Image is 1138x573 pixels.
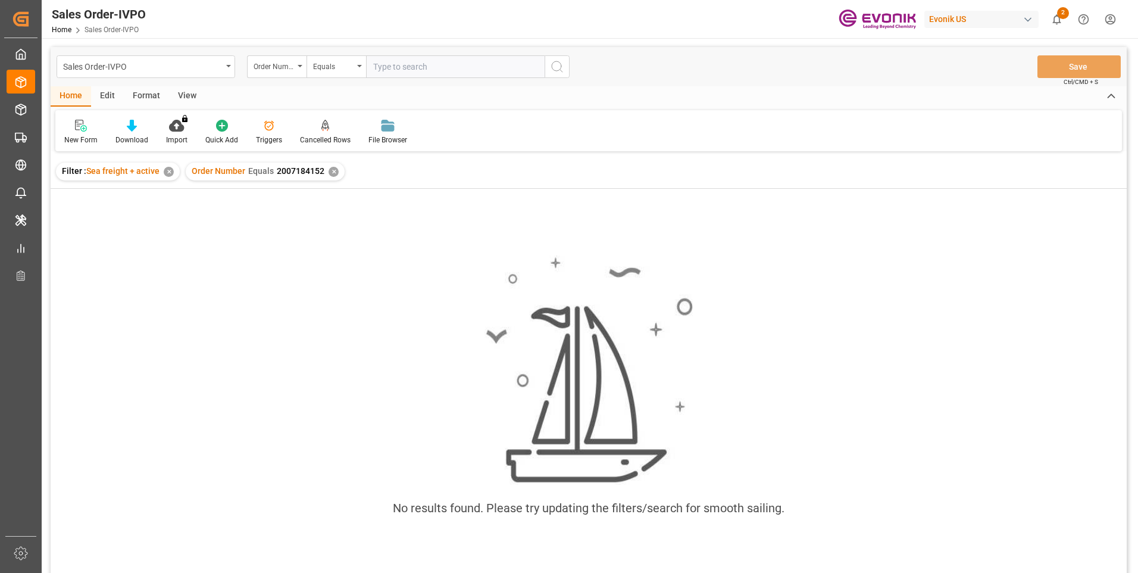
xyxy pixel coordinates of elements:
[1057,7,1069,19] span: 2
[1037,55,1121,78] button: Save
[205,135,238,145] div: Quick Add
[164,167,174,177] div: ✕
[91,86,124,107] div: Edit
[52,26,71,34] a: Home
[57,55,235,78] button: open menu
[300,135,351,145] div: Cancelled Rows
[484,256,693,485] img: smooth_sailing.jpeg
[924,8,1043,30] button: Evonik US
[1064,77,1098,86] span: Ctrl/CMD + S
[545,55,570,78] button: search button
[86,166,160,176] span: Sea freight + active
[169,86,205,107] div: View
[313,58,354,72] div: Equals
[63,58,222,73] div: Sales Order-IVPO
[51,86,91,107] div: Home
[62,166,86,176] span: Filter :
[192,166,245,176] span: Order Number
[307,55,366,78] button: open menu
[393,499,784,517] div: No results found. Please try updating the filters/search for smooth sailing.
[277,166,324,176] span: 2007184152
[124,86,169,107] div: Format
[52,5,146,23] div: Sales Order-IVPO
[115,135,148,145] div: Download
[256,135,282,145] div: Triggers
[839,9,916,30] img: Evonik-brand-mark-Deep-Purple-RGB.jpeg_1700498283.jpeg
[248,166,274,176] span: Equals
[64,135,98,145] div: New Form
[254,58,294,72] div: Order Number
[368,135,407,145] div: File Browser
[1070,6,1097,33] button: Help Center
[1043,6,1070,33] button: show 2 new notifications
[329,167,339,177] div: ✕
[247,55,307,78] button: open menu
[366,55,545,78] input: Type to search
[924,11,1039,28] div: Evonik US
